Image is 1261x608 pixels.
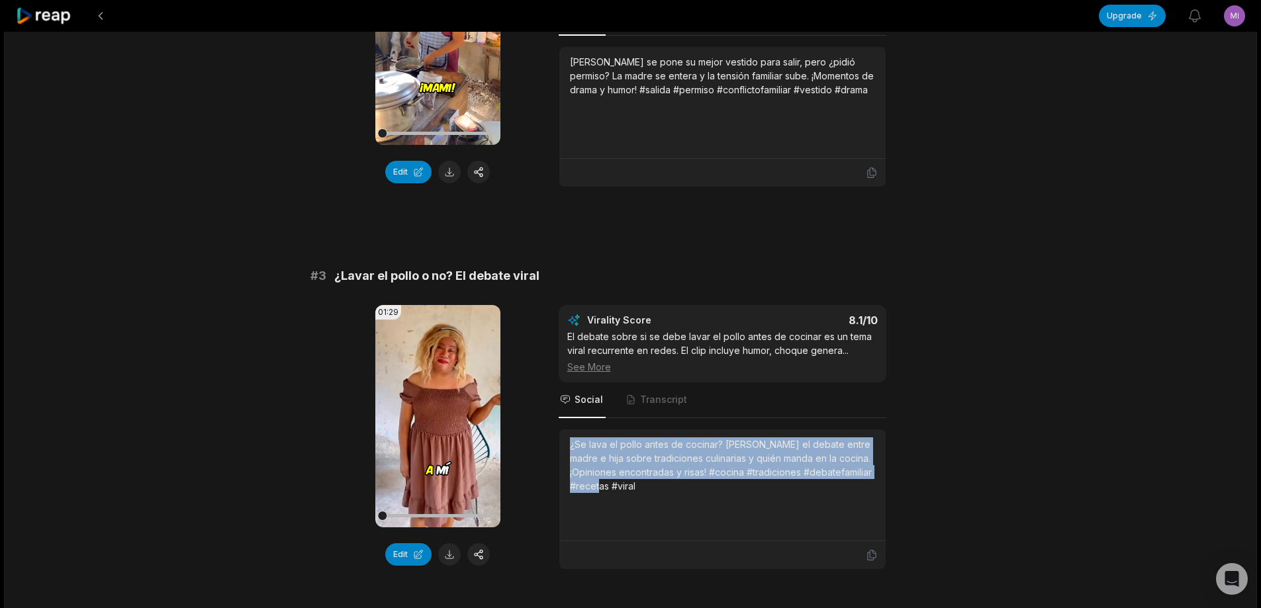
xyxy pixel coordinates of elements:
div: El debate sobre si se debe lavar el pollo antes de cocinar es un tema viral recurrente en redes. ... [567,329,878,374]
div: ¿Se lava el pollo antes de cocinar? [PERSON_NAME] el debate entre madre e hija sobre tradiciones ... [570,437,875,493]
div: See More [567,360,878,374]
div: Open Intercom Messenger [1216,563,1248,595]
span: ¿Lavar el pollo o no? El debate viral [334,267,539,285]
button: Edit [385,161,432,183]
video: Your browser does not support mp4 format. [375,305,500,527]
span: Transcript [640,393,687,406]
div: 8.1 /10 [735,314,878,327]
div: [PERSON_NAME] se pone su mejor vestido para salir, pero ¿pidió permiso? La madre se entera y la t... [570,55,875,97]
nav: Tabs [559,382,886,418]
div: Virality Score [587,314,729,327]
span: Social [575,393,603,406]
button: Upgrade [1099,5,1166,27]
span: # 3 [310,267,326,285]
button: Edit [385,543,432,566]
